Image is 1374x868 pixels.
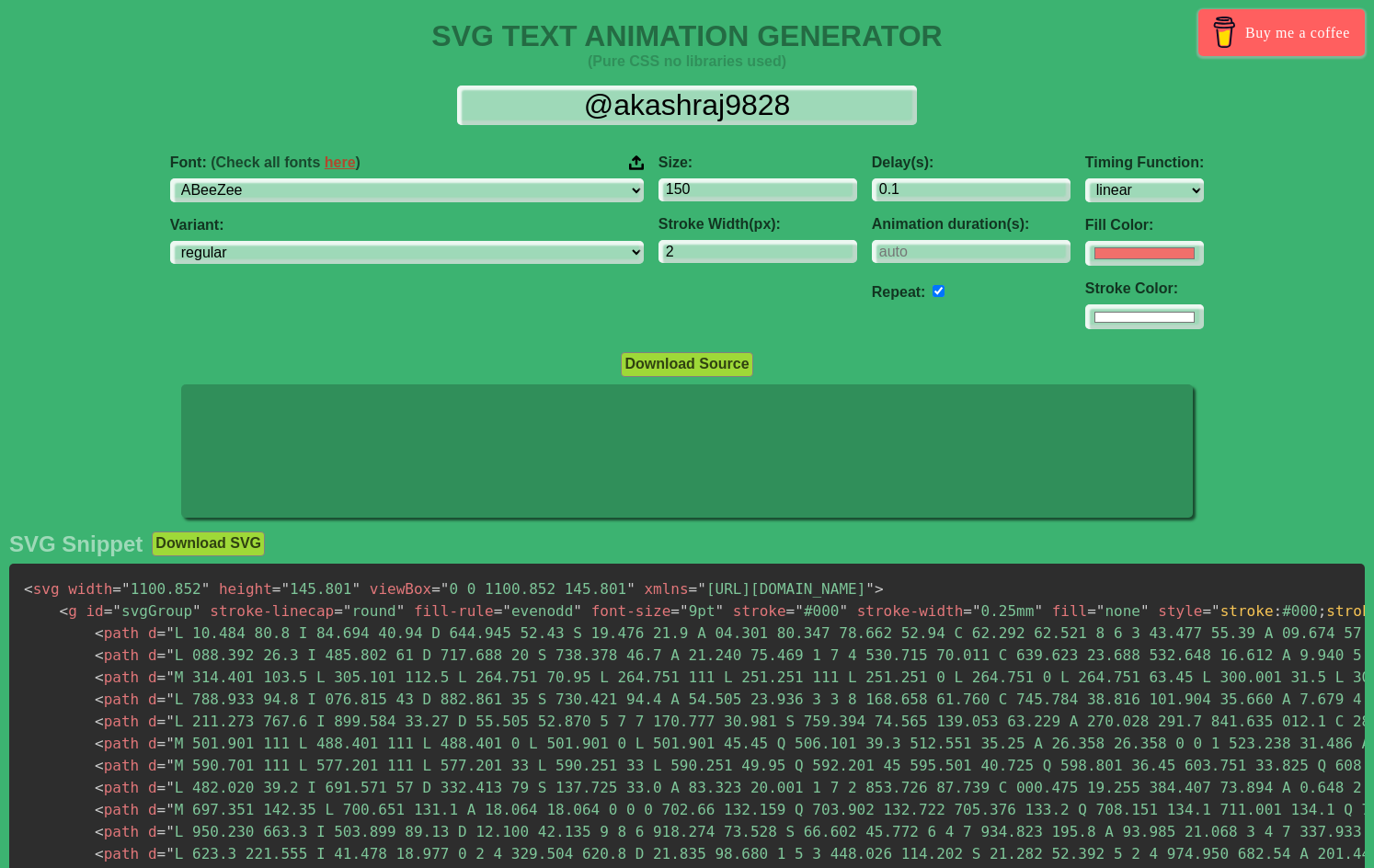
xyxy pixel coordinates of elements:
[112,580,121,598] span: =
[963,602,1043,620] span: 0.25mm
[795,602,804,620] span: "
[95,713,139,730] span: path
[166,779,175,796] span: "
[872,240,1071,263] input: auto
[670,602,724,620] span: 9pt
[972,602,981,620] span: "
[658,240,857,263] input: 2px
[272,580,361,598] span: 145.801
[157,713,166,730] span: =
[1208,17,1241,48] img: Buy me a coffee
[95,845,104,862] span: <
[1318,602,1327,620] span: ;
[9,531,143,557] h2: SVG Snippet
[60,602,77,620] span: g
[112,580,210,598] span: 1100.852
[166,668,175,686] span: "
[95,691,104,708] span: <
[148,779,157,796] span: d
[166,845,175,862] span: "
[166,823,175,840] span: "
[104,602,201,620] span: svgGroup
[95,624,104,642] span: <
[148,713,157,730] span: d
[689,580,875,598] span: [URL][DOMAIN_NAME]
[1158,602,1202,620] span: style
[431,580,441,598] span: =
[157,845,166,862] span: =
[872,154,1071,171] label: Delay(s):
[658,216,857,233] label: Stroke Width(px):
[857,602,964,620] span: stroke-width
[95,735,104,752] span: <
[24,580,33,598] span: <
[1087,602,1096,620] span: =
[95,624,139,642] span: path
[157,757,166,774] span: =
[1245,17,1350,49] span: Buy me a coffee
[1034,602,1043,620] span: "
[786,602,796,620] span: =
[431,580,635,598] span: 0 0 1100.852 145.801
[733,602,786,620] span: stroke
[591,602,671,620] span: font-size
[1052,602,1088,620] span: fill
[1140,602,1150,620] span: "
[644,580,688,598] span: xmlns
[211,154,361,170] span: (Check all fonts )
[104,602,113,620] span: =
[716,602,725,620] span: "
[1087,602,1149,620] span: none
[95,713,104,730] span: <
[963,602,972,620] span: =
[352,580,361,598] span: "
[148,624,157,642] span: d
[157,646,166,664] span: =
[170,217,644,234] label: Variant:
[210,602,334,620] span: stroke-linecap
[281,580,290,598] span: "
[148,757,157,774] span: d
[1085,217,1204,234] label: Fill Color:
[68,580,112,598] span: width
[334,602,343,620] span: =
[148,735,157,752] span: d
[1085,280,1204,297] label: Stroke Color:
[166,691,175,708] span: "
[192,602,201,620] span: "
[95,779,104,796] span: <
[502,602,511,620] span: "
[573,602,582,620] span: "
[95,823,139,840] span: path
[166,713,175,730] span: "
[786,602,848,620] span: #000
[865,580,875,598] span: "
[95,668,104,686] span: <
[95,668,139,686] span: path
[157,624,166,642] span: =
[494,602,503,620] span: =
[658,154,857,171] label: Size:
[1096,602,1105,620] span: "
[272,580,281,598] span: =
[875,580,884,598] span: >
[343,602,352,620] span: "
[157,691,166,708] span: =
[152,531,265,555] button: Download SVG
[95,801,139,818] span: path
[95,801,104,818] span: <
[24,580,60,598] span: svg
[95,845,139,862] span: path
[872,216,1071,233] label: Animation duration(s):
[148,668,157,686] span: d
[112,602,121,620] span: "
[626,580,635,598] span: "
[621,352,752,376] button: Download Source
[1198,9,1365,56] a: Buy me a coffee
[95,735,139,752] span: path
[629,154,644,171] img: Upload your font
[170,154,361,171] span: Font:
[872,284,926,300] label: Repeat:
[157,668,166,686] span: =
[60,602,69,620] span: <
